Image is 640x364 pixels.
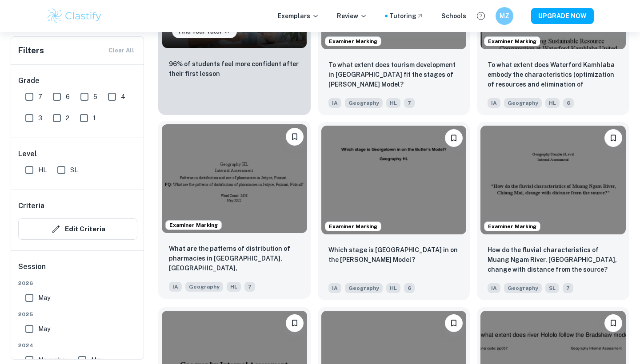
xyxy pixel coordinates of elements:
[504,98,542,108] span: Geography
[488,98,500,108] span: IA
[46,7,103,25] img: Clastify logo
[121,92,125,102] span: 4
[345,283,383,293] span: Geography
[169,59,300,79] p: 96% of students feel more confident after their first lesson
[162,124,307,233] img: Geography IA example thumbnail: What are the patterns of distribution of
[169,282,182,292] span: IA
[18,149,137,159] h6: Level
[325,222,381,230] span: Examiner Marking
[604,129,622,147] button: Bookmark
[545,283,559,293] span: SL
[488,283,500,293] span: IA
[563,98,574,108] span: 6
[445,314,463,332] button: Bookmark
[477,122,629,300] a: Examiner MarkingBookmarkHow do the fluvial characteristics of Muang Ngam River, Chiang Mai, chang...
[484,37,540,45] span: Examiner Marking
[325,37,381,45] span: Examiner Marking
[441,11,466,21] a: Schools
[531,8,594,24] button: UPGRADE NOW
[278,11,319,21] p: Exemplars
[18,201,44,211] h6: Criteria
[504,283,542,293] span: Geography
[496,7,513,25] button: MZ
[337,11,367,21] p: Review
[244,282,255,292] span: 7
[389,11,424,21] a: Tutoring
[18,261,137,279] h6: Session
[18,218,137,240] button: Edit Criteria
[185,282,223,292] span: Geography
[563,283,573,293] span: 7
[473,8,488,24] button: Help and Feedback
[500,11,510,21] h6: MZ
[286,314,304,332] button: Bookmark
[404,283,415,293] span: 6
[93,113,96,123] span: 1
[18,279,137,287] span: 2026
[18,44,44,57] h6: Filters
[386,98,400,108] span: HL
[328,245,460,265] p: Which stage is Georgetown in on the Butler’s Model?
[38,324,50,334] span: May
[345,98,383,108] span: Geography
[166,221,221,229] span: Examiner Marking
[545,98,560,108] span: HL
[18,75,137,86] h6: Grade
[318,122,470,300] a: Examiner MarkingBookmarkWhich stage is Georgetown in on the Butler’s Model?IAGeographyHL6
[70,165,78,175] span: SL
[18,310,137,318] span: 2025
[66,92,70,102] span: 6
[38,165,47,175] span: HL
[386,283,400,293] span: HL
[169,244,300,274] p: What are the patterns of distribution of pharmacies in Jeżyce, Poznań, Poland?
[321,126,467,234] img: Geography IA example thumbnail: Which stage is Georgetown in on the Butl
[328,283,341,293] span: IA
[445,129,463,147] button: Bookmark
[328,98,341,108] span: IA
[484,222,540,230] span: Examiner Marking
[227,282,241,292] span: HL
[328,60,460,89] p: To what extent does tourism development in Vung Tau fit the stages of Butler’s Model?
[38,92,42,102] span: 7
[38,293,50,303] span: May
[286,128,304,146] button: Bookmark
[18,341,137,349] span: 2024
[38,113,42,123] span: 3
[604,314,622,332] button: Bookmark
[480,126,626,234] img: Geography IA example thumbnail: How do the fluvial characteristics of Mu
[488,60,619,90] p: To what extent does Waterford Kamhlaba embody the characteristics (optimization of resources and ...
[93,92,97,102] span: 5
[66,113,69,123] span: 2
[158,122,311,300] a: Examiner MarkingBookmarkWhat are the patterns of distribution of pharmacies in Jeżyce, Poznań, Po...
[404,98,415,108] span: 7
[488,245,619,274] p: How do the fluvial characteristics of Muang Ngam River, Chiang Mai, change with distance from the...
